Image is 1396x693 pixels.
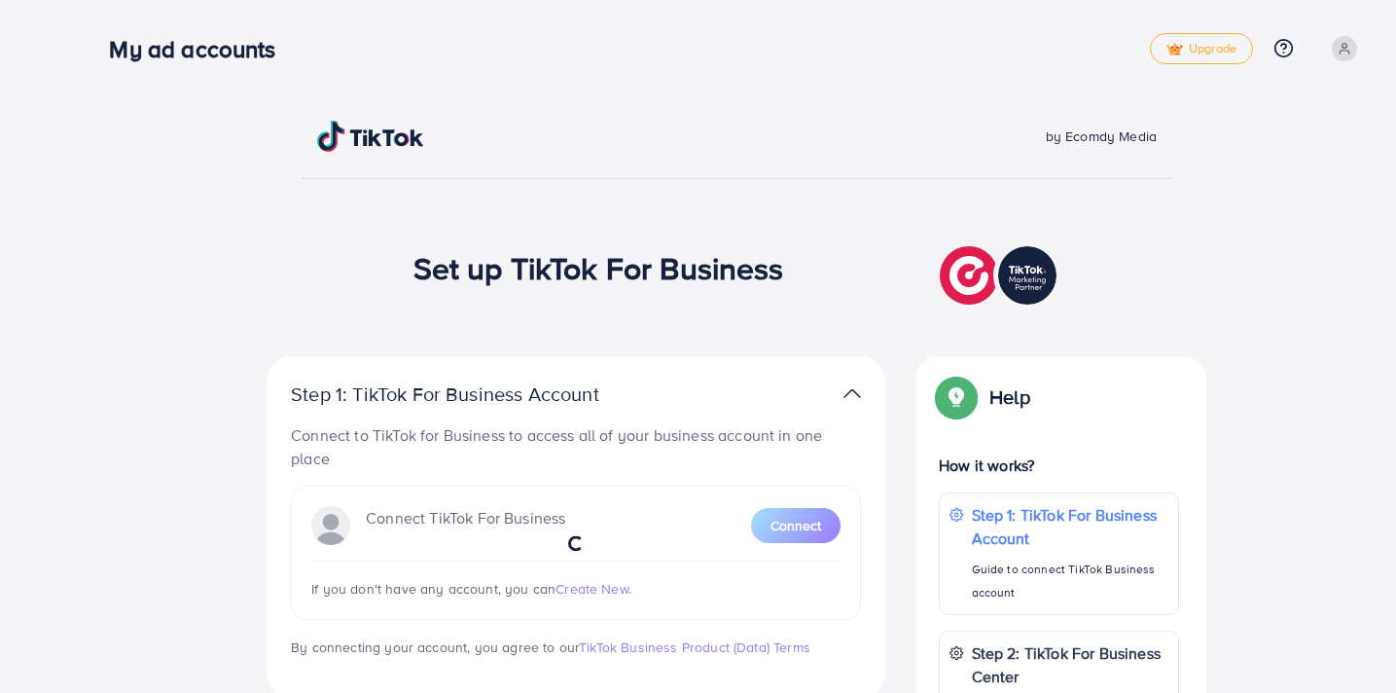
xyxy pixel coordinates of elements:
[940,241,1061,310] img: TikTok partner
[1150,33,1253,64] a: tickUpgrade
[972,558,1168,604] p: Guide to connect TikTok Business account
[291,383,661,406] p: Step 1: TikTok For Business Account
[972,641,1168,688] p: Step 2: TikTok For Business Center
[939,380,974,415] img: Popup guide
[989,385,1030,409] p: Help
[1046,127,1157,146] span: by Ecomdy Media
[939,454,1179,477] p: How it works?
[1166,42,1236,56] span: Upgrade
[1166,43,1183,56] img: tick
[972,503,1168,550] p: Step 1: TikTok For Business Account
[109,35,291,63] h3: My ad accounts
[413,249,784,286] h1: Set up TikTok For Business
[317,121,424,152] img: TikTok
[843,380,861,408] img: TikTok partner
